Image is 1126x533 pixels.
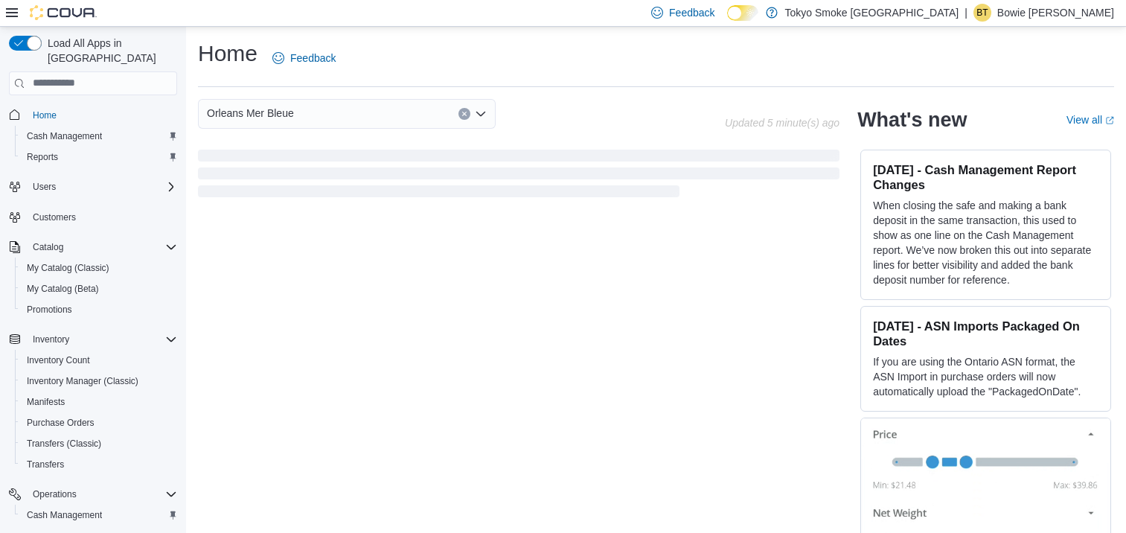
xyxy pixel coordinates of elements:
span: Home [27,106,177,124]
a: Transfers [21,456,70,473]
a: My Catalog (Classic) [21,259,115,277]
p: | [965,4,967,22]
button: Cash Management [15,505,183,526]
button: Inventory Count [15,350,183,371]
span: Operations [33,488,77,500]
a: Customers [27,208,82,226]
span: Customers [27,208,177,226]
button: Catalog [3,237,183,258]
button: Home [3,104,183,126]
a: Home [27,106,63,124]
span: Transfers (Classic) [27,438,101,450]
span: BT [976,4,988,22]
span: Inventory Manager (Classic) [21,372,177,390]
span: My Catalog (Classic) [21,259,177,277]
span: Cash Management [27,130,102,142]
button: Clear input [458,108,470,120]
span: Transfers [21,456,177,473]
button: Transfers [15,454,183,475]
a: View allExternal link [1066,114,1114,126]
span: My Catalog (Beta) [27,283,99,295]
a: Inventory Count [21,351,96,369]
span: Inventory [27,331,177,348]
h3: [DATE] - Cash Management Report Changes [873,162,1098,192]
span: Home [33,109,57,121]
p: Updated 5 minute(s) ago [725,117,839,129]
span: Cash Management [21,127,177,145]
button: My Catalog (Classic) [15,258,183,278]
span: Inventory Manager (Classic) [27,375,138,387]
button: Transfers (Classic) [15,433,183,454]
span: Feedback [290,51,336,66]
span: My Catalog (Classic) [27,262,109,274]
span: Inventory [33,333,69,345]
button: Operations [27,485,83,503]
span: Manifests [21,393,177,411]
span: Purchase Orders [21,414,177,432]
button: Operations [3,484,183,505]
a: Manifests [21,393,71,411]
button: Customers [3,206,183,228]
span: Loading [198,153,839,200]
span: Reports [27,151,58,163]
button: Users [3,176,183,197]
span: Feedback [669,5,714,20]
span: Promotions [21,301,177,319]
a: Cash Management [21,506,108,524]
h2: What's new [857,108,967,132]
input: Dark Mode [727,5,758,21]
span: Purchase Orders [27,417,95,429]
h1: Home [198,39,257,68]
div: Bowie Thibodeau [973,4,991,22]
button: Purchase Orders [15,412,183,433]
a: Cash Management [21,127,108,145]
button: Users [27,178,62,196]
a: Feedback [266,43,342,73]
span: My Catalog (Beta) [21,280,177,298]
span: Catalog [33,241,63,253]
button: My Catalog (Beta) [15,278,183,299]
a: Reports [21,148,64,166]
button: Inventory [3,329,183,350]
span: Cash Management [21,506,177,524]
span: Promotions [27,304,72,316]
img: Cova [30,5,97,20]
span: Cash Management [27,509,102,521]
span: Catalog [27,238,177,256]
span: Orleans Mer Bleue [207,104,294,122]
button: Catalog [27,238,69,256]
h3: [DATE] - ASN Imports Packaged On Dates [873,319,1098,348]
button: Inventory Manager (Classic) [15,371,183,392]
button: Cash Management [15,126,183,147]
a: Transfers (Classic) [21,435,107,453]
p: Tokyo Smoke [GEOGRAPHIC_DATA] [785,4,959,22]
button: Reports [15,147,183,167]
a: My Catalog (Beta) [21,280,105,298]
button: Inventory [27,331,75,348]
span: Dark Mode [727,21,728,22]
p: Bowie [PERSON_NAME] [997,4,1114,22]
span: Reports [21,148,177,166]
span: Users [27,178,177,196]
button: Manifests [15,392,183,412]
p: When closing the safe and making a bank deposit in the same transaction, this used to show as one... [873,198,1098,287]
button: Promotions [15,299,183,320]
span: Customers [33,211,76,223]
a: Purchase Orders [21,414,100,432]
span: Operations [27,485,177,503]
p: If you are using the Ontario ASN format, the ASN Import in purchase orders will now automatically... [873,354,1098,399]
button: Open list of options [475,108,487,120]
span: Load All Apps in [GEOGRAPHIC_DATA] [42,36,177,66]
a: Inventory Manager (Classic) [21,372,144,390]
svg: External link [1105,116,1114,125]
span: Inventory Count [21,351,177,369]
span: Users [33,181,56,193]
span: Inventory Count [27,354,90,366]
span: Manifests [27,396,65,408]
span: Transfers [27,459,64,470]
a: Promotions [21,301,78,319]
span: Transfers (Classic) [21,435,177,453]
